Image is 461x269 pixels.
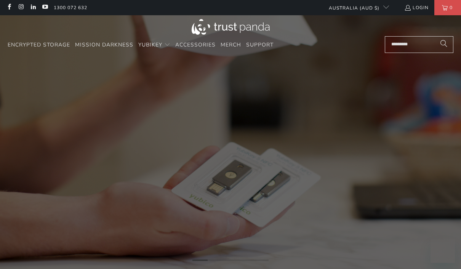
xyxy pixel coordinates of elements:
[208,259,223,261] li: Page dot 2
[238,259,253,261] li: Page dot 4
[192,19,270,35] img: Trust Panda Australia
[8,36,274,54] nav: Translation missing: en.navigation.header.main_nav
[175,36,216,54] a: Accessories
[75,36,133,54] a: Mission Darkness
[8,36,70,54] a: Encrypted Storage
[30,5,36,11] a: Trust Panda Australia on LinkedIn
[221,41,241,48] span: Merch
[385,36,453,53] input: Search...
[246,36,274,54] a: Support
[138,41,162,48] span: YubiKey
[431,239,455,263] iframe: Button to launch messaging window
[75,41,133,48] span: Mission Darkness
[223,259,238,261] li: Page dot 3
[54,3,87,12] a: 1300 072 632
[42,5,48,11] a: Trust Panda Australia on YouTube
[404,3,429,12] a: Login
[18,5,24,11] a: Trust Panda Australia on Instagram
[434,36,453,53] button: Search
[175,41,216,48] span: Accessories
[192,259,208,261] li: Page dot 1
[6,5,12,11] a: Trust Panda Australia on Facebook
[253,259,269,261] li: Page dot 5
[246,41,274,48] span: Support
[221,36,241,54] a: Merch
[138,36,170,54] summary: YubiKey
[8,41,70,48] span: Encrypted Storage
